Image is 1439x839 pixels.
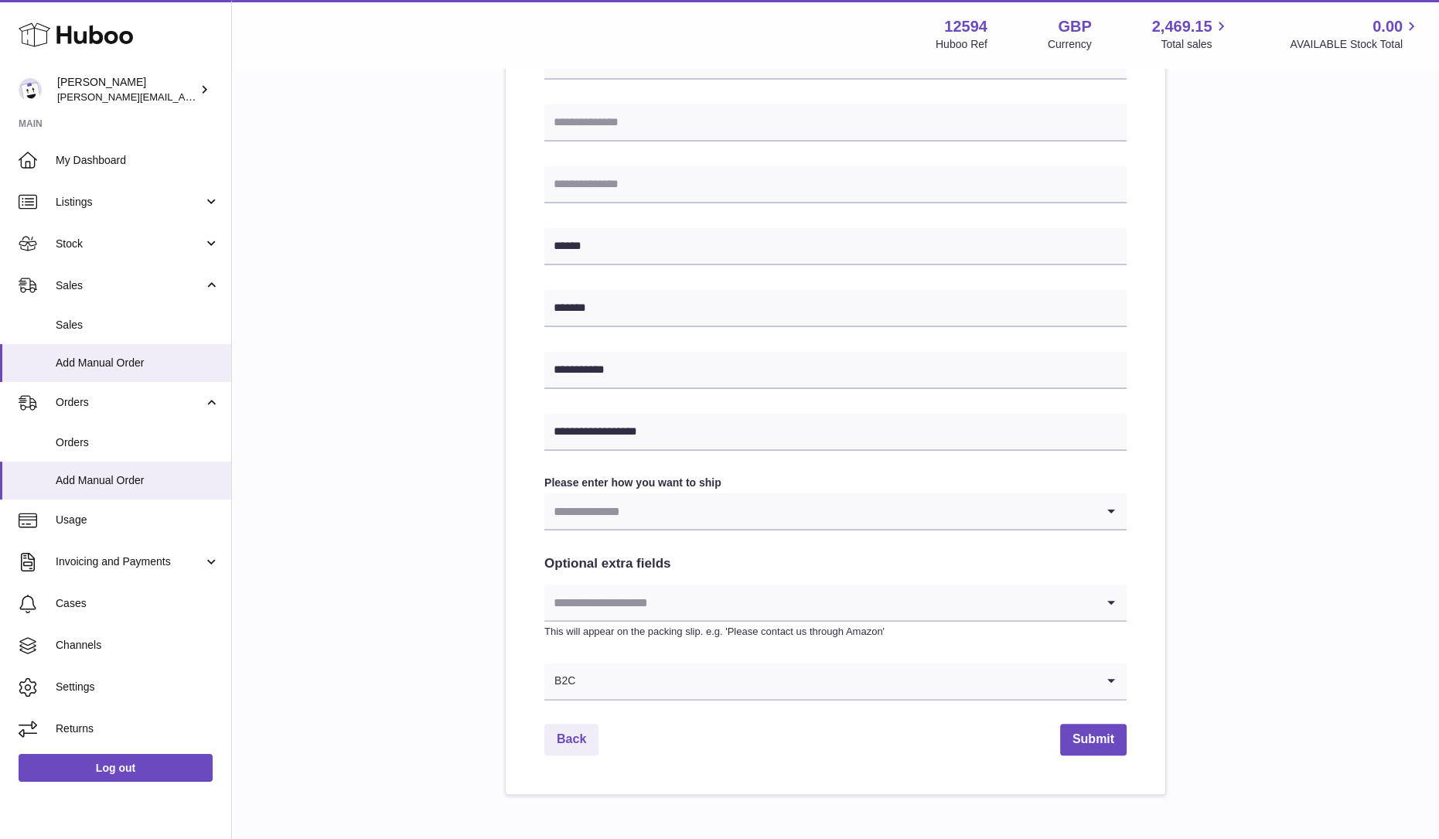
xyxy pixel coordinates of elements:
span: My Dashboard [56,153,220,168]
a: 0.00 AVAILABLE Stock Total [1290,16,1420,52]
input: Search for option [544,585,1096,620]
div: Search for option [544,663,1127,701]
span: Listings [56,195,203,210]
span: Orders [56,435,220,450]
span: 2,469.15 [1152,16,1212,37]
input: Search for option [544,493,1096,529]
a: Log out [19,754,213,782]
span: AVAILABLE Stock Total [1290,37,1420,52]
span: Channels [56,638,220,653]
span: Settings [56,680,220,694]
input: Search for option [576,663,1096,699]
span: Invoicing and Payments [56,554,203,569]
span: Add Manual Order [56,356,220,370]
div: Search for option [544,585,1127,622]
span: B2C [544,663,576,699]
span: Add Manual Order [56,473,220,488]
span: Total sales [1161,37,1229,52]
span: [PERSON_NAME][EMAIL_ADDRESS][DOMAIN_NAME] [57,90,310,103]
span: Sales [56,318,220,333]
button: Submit [1060,724,1127,755]
span: Sales [56,278,203,293]
span: Stock [56,237,203,251]
div: Huboo Ref [936,37,987,52]
div: [PERSON_NAME] [57,75,196,104]
a: 2,469.15 Total sales [1152,16,1230,52]
label: Please enter how you want to ship [544,476,1127,490]
p: This will appear on the packing slip. e.g. 'Please contact us through Amazon' [544,625,1127,639]
a: Back [544,724,598,755]
span: 0.00 [1373,16,1403,37]
span: Usage [56,513,220,527]
div: Search for option [544,493,1127,530]
strong: 12594 [944,16,987,37]
span: Orders [56,395,203,410]
span: Returns [56,721,220,736]
div: Currency [1048,37,1092,52]
span: Cases [56,596,220,611]
strong: GBP [1058,16,1091,37]
img: owen@wearemakewaves.com [19,78,42,101]
h2: Optional extra fields [544,555,1127,573]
